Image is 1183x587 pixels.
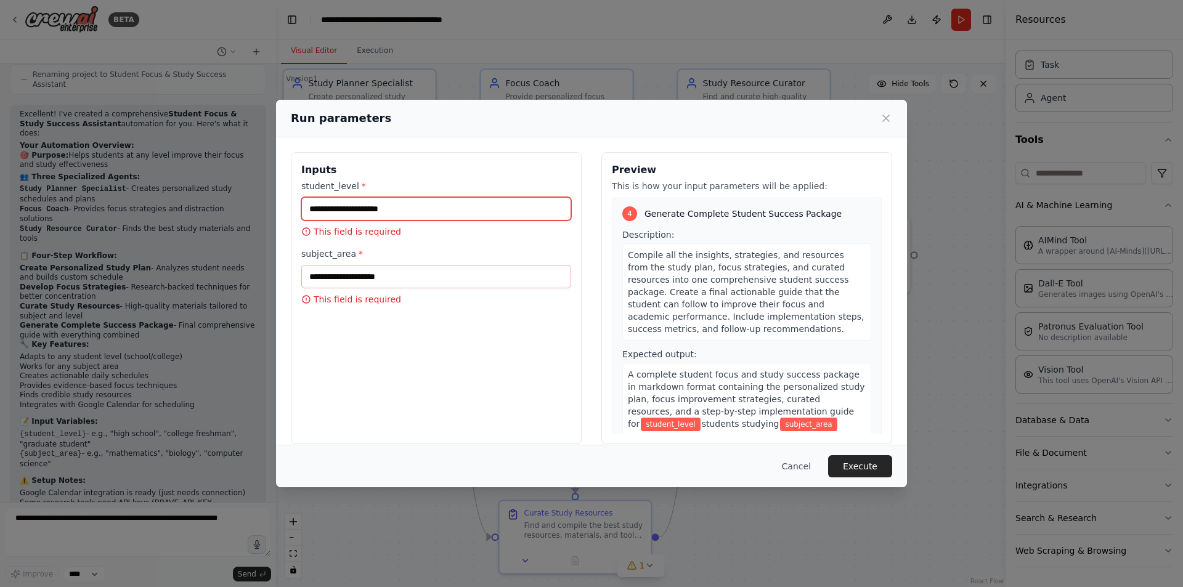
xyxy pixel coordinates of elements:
[780,418,837,431] span: Variable: subject_area
[622,230,674,240] span: Description:
[644,208,842,220] span: Generate Complete Student Success Package
[622,206,637,221] div: 4
[828,455,892,477] button: Execute
[641,418,700,431] span: Variable: student_level
[772,455,821,477] button: Cancel
[628,370,865,429] span: A complete student focus and study success package in markdown format containing the personalized...
[612,180,882,192] p: This is how your input parameters will be applied:
[301,180,571,192] label: student_level
[301,225,571,238] p: This field is required
[628,250,864,334] span: Compile all the insights, strategies, and resources from the study plan, focus strategies, and cu...
[301,163,571,177] h3: Inputs
[622,349,697,359] span: Expected output:
[301,248,571,260] label: subject_area
[291,110,391,127] h2: Run parameters
[301,293,571,306] p: This field is required
[702,419,779,429] span: students studying
[612,163,882,177] h3: Preview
